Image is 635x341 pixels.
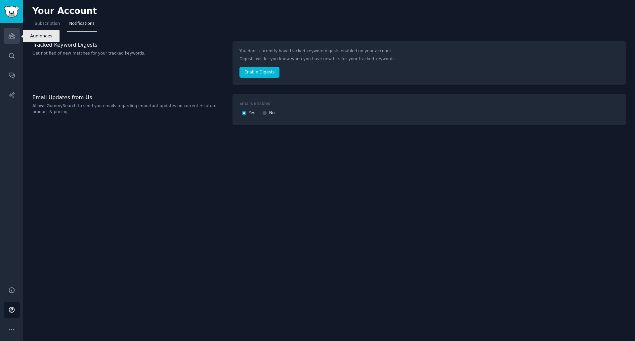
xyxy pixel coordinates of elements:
span: Notifications [69,21,95,27]
button: Enable Digests [239,67,279,78]
p: Digests will let you know when you have new hits for your tracked keywords. [239,56,619,62]
h2: Your Account [32,6,97,17]
h3: Email Updates from Us [32,94,226,101]
p: You don't currently have tracked keyword digests enabled on your account. [239,48,619,54]
span: Yes [249,110,255,116]
a: Notifications [67,19,97,32]
p: Allows GummySearch to send you emails regarding important updates on current + future product & p... [32,103,226,115]
span: Subscription [35,21,60,27]
img: GummySearch logo [4,6,19,18]
p: Get notified of new matches for your tracked keywords. [32,51,226,57]
span: No [269,110,275,116]
h3: Tracked Keyword Digests [32,41,226,48]
a: Subscription [32,19,62,32]
div: Emails Enabled [239,101,271,107]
